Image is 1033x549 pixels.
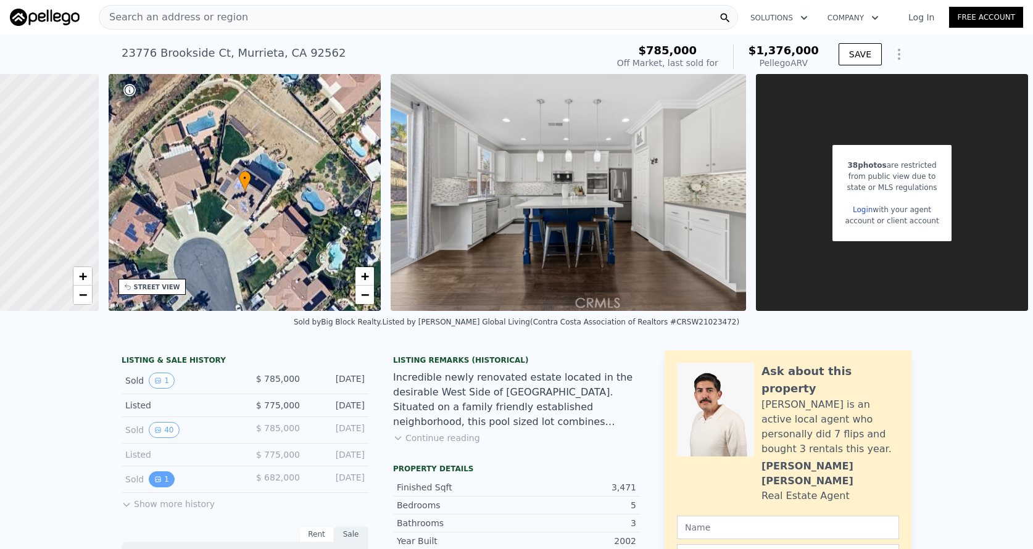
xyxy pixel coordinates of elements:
[617,57,718,69] div: Off Market, last sold for
[761,489,850,503] div: Real Estate Agent
[361,287,369,302] span: −
[749,57,819,69] div: Pellego ARV
[355,286,374,304] a: Zoom out
[239,171,251,192] div: •
[397,535,516,547] div: Year Built
[125,471,235,487] div: Sold
[761,363,899,397] div: Ask about this property
[78,287,86,302] span: −
[639,44,697,57] span: $785,000
[397,517,516,529] div: Bathrooms
[894,11,949,23] a: Log In
[382,318,739,326] div: Listed by [PERSON_NAME] Global Living (Contra Costa Association of Realtors #CRSW21023472)
[818,7,889,29] button: Company
[122,493,215,510] button: Show more history
[393,464,640,474] div: Property details
[845,182,939,193] div: state or MLS regulations
[391,74,746,311] img: Sale: 166698787 Parcel: 24976121
[393,432,480,444] button: Continue reading
[73,267,92,286] a: Zoom in
[516,499,636,511] div: 5
[149,471,175,487] button: View historical data
[334,526,368,542] div: Sale
[848,161,887,170] span: 38 photos
[99,10,248,25] span: Search an address or region
[393,370,640,429] div: Incredible newly renovated estate located in the desirable West Side of [GEOGRAPHIC_DATA]. Situat...
[839,43,882,65] button: SAVE
[853,205,873,214] a: Login
[949,7,1023,28] a: Free Account
[125,399,235,411] div: Listed
[256,473,300,482] span: $ 682,000
[310,471,365,487] div: [DATE]
[761,459,899,489] div: [PERSON_NAME] [PERSON_NAME]
[393,355,640,365] div: Listing Remarks (Historical)
[239,173,251,184] span: •
[355,267,374,286] a: Zoom in
[516,517,636,529] div: 3
[310,422,365,438] div: [DATE]
[397,481,516,493] div: Finished Sqft
[845,215,939,226] div: account or client account
[887,42,911,67] button: Show Options
[149,373,175,389] button: View historical data
[361,268,369,284] span: +
[516,481,636,493] div: 3,471
[677,516,899,539] input: Name
[845,160,939,171] div: are restricted
[310,399,365,411] div: [DATE]
[256,400,300,410] span: $ 775,000
[516,535,636,547] div: 2002
[10,9,80,26] img: Pellego
[873,205,931,214] span: with your agent
[122,355,368,368] div: LISTING & SALE HISTORY
[749,44,819,57] span: $1,376,000
[741,7,818,29] button: Solutions
[73,286,92,304] a: Zoom out
[294,318,383,326] div: Sold by Big Block Realty .
[122,44,346,62] div: 23776 Brookside Ct , Murrieta , CA 92562
[134,283,180,292] div: STREET VIEW
[845,171,939,182] div: from public view due to
[125,373,235,389] div: Sold
[397,499,516,511] div: Bedrooms
[125,422,235,438] div: Sold
[125,448,235,461] div: Listed
[310,373,365,389] div: [DATE]
[256,423,300,433] span: $ 785,000
[78,268,86,284] span: +
[256,450,300,460] span: $ 775,000
[761,397,899,456] div: [PERSON_NAME] is an active local agent who personally did 7 flips and bought 3 rentals this year.
[149,422,179,438] button: View historical data
[299,526,334,542] div: Rent
[310,448,365,461] div: [DATE]
[256,374,300,384] span: $ 785,000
